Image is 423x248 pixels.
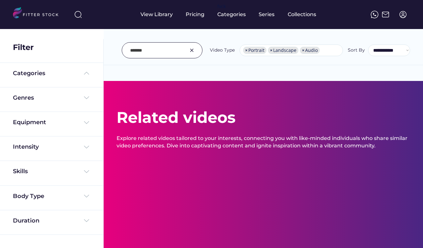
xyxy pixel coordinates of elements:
span: × [302,48,304,53]
span: × [245,48,248,53]
div: Skills [13,167,29,175]
img: Frame%20%284%29.svg [83,143,90,151]
div: Body Type [13,192,44,200]
img: Frame%20%285%29.svg [83,69,90,77]
div: View Library [140,11,173,18]
div: Collections [288,11,316,18]
div: Categories [217,11,246,18]
li: Audio [300,47,320,54]
img: search-normal%203.svg [74,11,82,18]
div: Equipment [13,118,46,126]
li: Portrait [243,47,266,54]
div: Categories [13,69,45,77]
div: Filter [13,42,34,53]
div: Intensity [13,143,39,151]
img: meteor-icons_whatsapp%20%281%29.svg [371,11,378,18]
img: LOGO.svg [13,7,64,20]
img: profile-circle.svg [399,11,407,18]
div: fvck [217,3,226,10]
div: Series [259,11,275,18]
img: Frame%20%284%29.svg [83,217,90,224]
div: Genres [13,94,34,102]
img: Frame%20%284%29.svg [83,119,90,126]
img: Group%201000002326.svg [188,46,196,54]
li: Landscape [268,47,298,54]
span: × [270,48,273,53]
div: Video Type [210,47,235,54]
div: Explore related videos tailored to your interests, connecting you with like-minded individuals wh... [117,135,410,149]
img: Frame%2051.svg [382,11,389,18]
div: Related videos [117,107,235,128]
img: Frame%20%284%29.svg [83,168,90,175]
div: Duration [13,217,39,225]
img: Frame%20%284%29.svg [83,192,90,200]
div: Sort By [348,47,365,54]
div: Pricing [186,11,204,18]
img: Frame%20%284%29.svg [83,94,90,102]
